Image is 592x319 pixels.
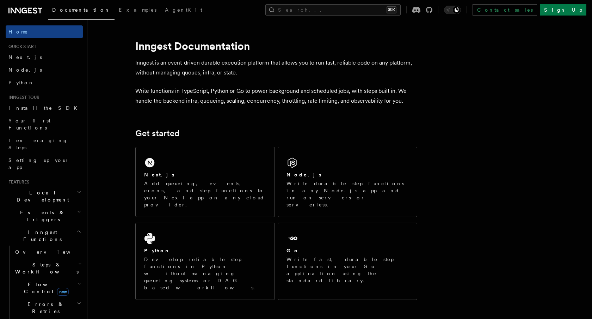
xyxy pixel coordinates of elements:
a: Node.jsWrite durable step functions in any Node.js app and run on servers or serverless. [278,147,417,217]
span: Errors & Retries [12,301,76,315]
a: Examples [115,2,161,19]
span: Features [6,179,29,185]
button: Local Development [6,186,83,206]
span: Home [8,28,28,35]
span: new [57,288,69,296]
button: Inngest Functions [6,226,83,246]
span: Examples [119,7,156,13]
button: Flow Controlnew [12,278,83,298]
p: Develop reliable step functions in Python without managing queueing systems or DAG based workflows. [144,256,266,291]
span: Documentation [52,7,110,13]
p: Write fast, durable step functions in your Go application using the standard library. [286,256,408,284]
span: Steps & Workflows [12,261,79,275]
a: Your first Functions [6,114,83,134]
a: Node.js [6,64,83,76]
span: AgentKit [165,7,202,13]
a: Next.js [6,51,83,64]
a: Install the SDK [6,102,83,114]
span: Inngest tour [6,95,39,100]
a: Contact sales [473,4,537,16]
span: Python [8,80,34,85]
h2: Go [286,247,299,254]
a: Setting up your app [6,154,83,174]
span: Setting up your app [8,157,69,170]
a: Next.jsAdd queueing, events, crons, and step functions to your Next app on any cloud provider. [135,147,275,217]
a: Get started [135,128,179,138]
h1: Inngest Documentation [135,40,417,52]
span: Events & Triggers [6,209,77,223]
a: Overview [12,246,83,258]
span: Quick start [6,44,36,49]
a: Python [6,76,83,89]
p: Write functions in TypeScript, Python or Go to power background and scheduled jobs, with steps bu... [135,86,417,106]
h2: Next.js [144,171,174,178]
a: AgentKit [161,2,206,19]
span: Node.js [8,67,42,73]
a: PythonDevelop reliable step functions in Python without managing queueing systems or DAG based wo... [135,223,275,300]
span: Your first Functions [8,118,50,131]
kbd: ⌘K [387,6,396,13]
p: Write durable step functions in any Node.js app and run on servers or serverless. [286,180,408,208]
a: Documentation [48,2,115,20]
button: Toggle dark mode [444,6,461,14]
h2: Python [144,247,170,254]
button: Steps & Workflows [12,258,83,278]
a: Leveraging Steps [6,134,83,154]
span: Install the SDK [8,105,81,111]
span: Local Development [6,189,77,203]
span: Leveraging Steps [8,138,68,150]
span: Inngest Functions [6,229,76,243]
a: Sign Up [540,4,586,16]
button: Search...⌘K [265,4,401,16]
button: Events & Triggers [6,206,83,226]
span: Flow Control [12,281,78,295]
button: Errors & Retries [12,298,83,318]
p: Add queueing, events, crons, and step functions to your Next app on any cloud provider. [144,180,266,208]
p: Inngest is an event-driven durable execution platform that allows you to run fast, reliable code ... [135,58,417,78]
span: Overview [15,249,88,255]
h2: Node.js [286,171,321,178]
span: Next.js [8,54,42,60]
a: GoWrite fast, durable step functions in your Go application using the standard library. [278,223,417,300]
a: Home [6,25,83,38]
